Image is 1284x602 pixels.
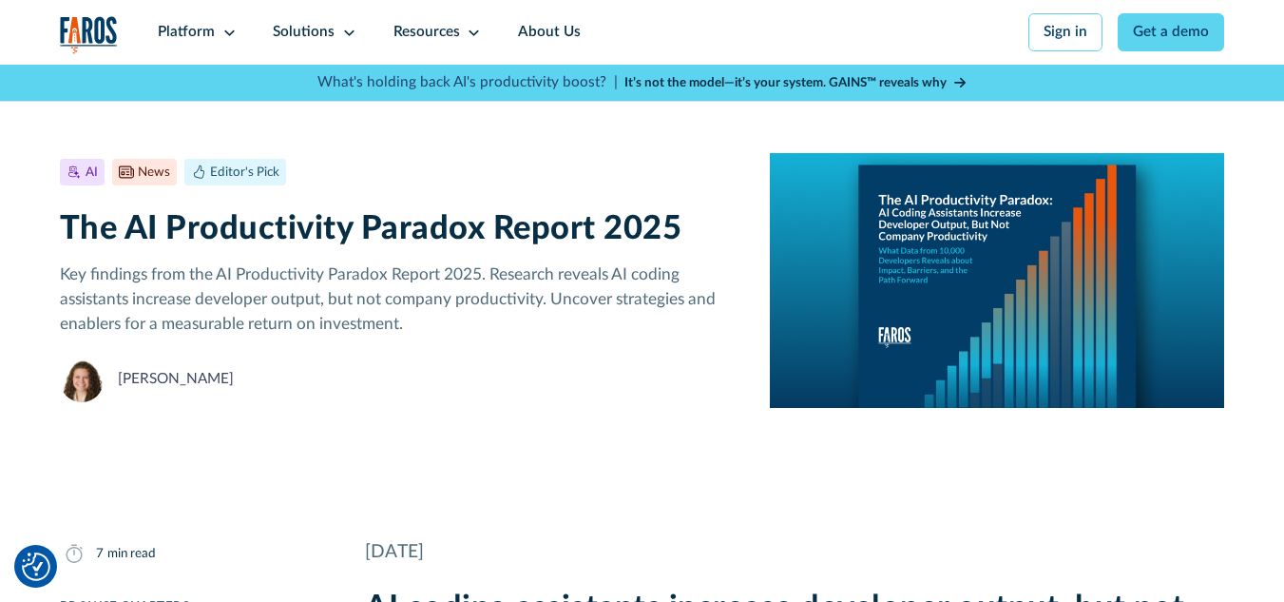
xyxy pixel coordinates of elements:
div: 7 [96,544,104,563]
div: Solutions [273,22,335,44]
a: home [60,16,118,54]
img: A report cover on a blue background. The cover reads:The AI Productivity Paradox: AI Coding Assis... [770,153,1224,408]
p: What's holding back AI's productivity boost? | [317,72,618,94]
img: Logo of the analytics and reporting company Faros. [60,16,118,54]
div: AI [86,163,98,182]
strong: It’s not the model—it’s your system. GAINS™ reveals why [624,76,947,89]
h1: The AI Productivity Paradox Report 2025 [60,209,741,248]
a: Sign in [1028,13,1103,51]
img: Neely Dunlap [60,359,104,402]
div: min read [107,544,156,563]
button: Cookie Settings [22,553,50,581]
div: News [138,163,170,182]
div: [DATE] [365,539,1224,567]
div: Editor's Pick [210,163,279,182]
a: It’s not the model—it’s your system. GAINS™ reveals why [624,73,967,92]
div: [PERSON_NAME] [118,369,234,391]
img: Revisit consent button [22,553,50,581]
p: Key findings from the AI Productivity Paradox Report 2025. Research reveals AI coding assistants ... [60,262,741,337]
div: Resources [393,22,460,44]
a: Get a demo [1118,13,1225,51]
div: Platform [158,22,215,44]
